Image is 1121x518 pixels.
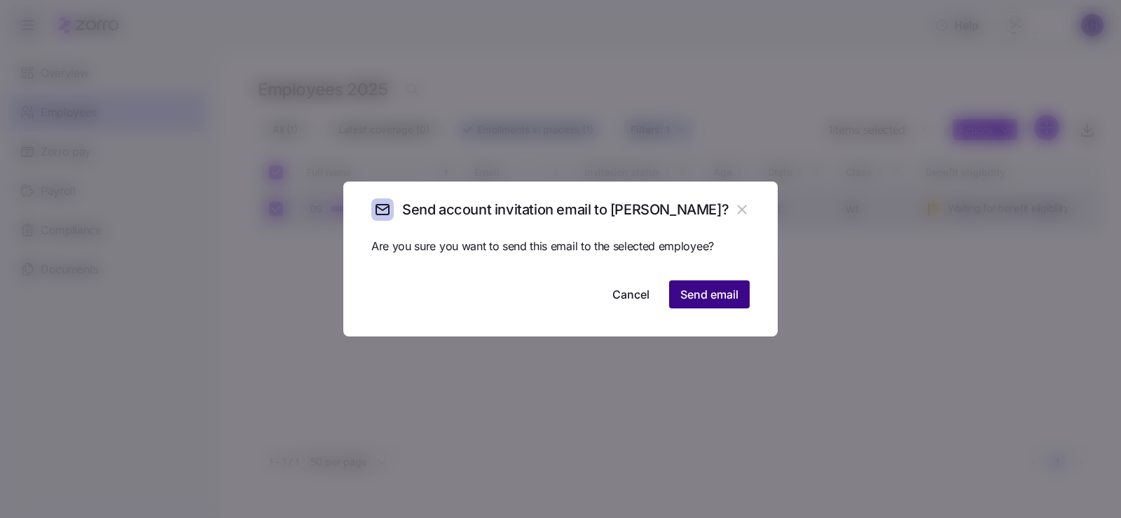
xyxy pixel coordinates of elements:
[612,286,649,303] span: Cancel
[402,200,729,219] h2: Send account invitation email to [PERSON_NAME]?
[680,286,738,303] span: Send email
[669,280,750,308] button: Send email
[601,280,661,308] button: Cancel
[371,238,750,255] span: Are you sure you want to send this email to the selected employee?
